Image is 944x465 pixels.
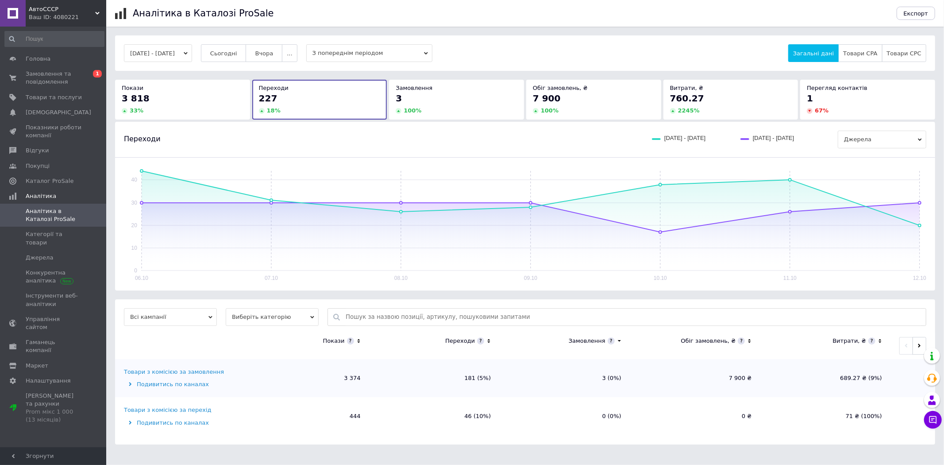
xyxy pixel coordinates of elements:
span: АвтоСССР [29,5,95,13]
span: 18 % [267,107,281,114]
text: 10.10 [654,275,667,281]
span: Сьогодні [210,50,237,57]
button: Товари CPC [882,44,926,62]
td: 71 ₴ (100%) [760,397,891,435]
span: Головна [26,55,50,63]
span: Джерела [838,131,926,148]
span: 3 818 [122,93,150,104]
span: 2245 % [678,107,700,114]
span: Відгуки [26,147,49,155]
span: Товари CPA [843,50,877,57]
span: Маркет [26,362,48,370]
text: 20 [131,222,138,229]
input: Пошук [4,31,104,47]
span: [PERSON_NAME] та рахунки [26,392,82,424]
button: Вчора [246,44,282,62]
span: 100 % [404,107,421,114]
button: Сьогодні [201,44,247,62]
span: Вчора [255,50,273,57]
button: ... [282,44,297,62]
span: 760.27 [670,93,704,104]
span: 1 [93,70,102,77]
span: Перегляд контактів [807,85,867,91]
button: Чат з покупцем [924,411,942,429]
text: 30 [131,200,138,206]
span: Переходи [124,134,161,144]
span: Товари CPC [887,50,921,57]
text: 09.10 [524,275,537,281]
span: Покупці [26,162,50,170]
text: 06.10 [135,275,148,281]
td: 46 (10%) [370,397,500,435]
span: Всі кампанії [124,308,217,326]
span: 67 % [815,107,828,114]
span: Покази [122,85,143,91]
td: 0 ₴ [630,397,761,435]
span: Виберіть категорію [226,308,319,326]
text: 11.10 [783,275,797,281]
span: Експорт [904,10,929,17]
span: Обіг замовлень, ₴ [533,85,588,91]
td: 181 (5%) [370,359,500,397]
span: Аналітика в Каталозі ProSale [26,207,82,223]
div: Замовлення [569,337,605,345]
text: 12.10 [913,275,926,281]
div: Подивитись по каналах [124,419,237,427]
span: Каталог ProSale [26,177,73,185]
span: Загальні дані [793,50,834,57]
div: Покази [323,337,345,345]
text: 07.10 [265,275,278,281]
span: 227 [259,93,277,104]
span: Витрати, ₴ [670,85,704,91]
div: Ваш ID: 4080221 [29,13,106,21]
div: Подивитись по каналах [124,380,237,388]
span: Конкурентна аналітика [26,269,82,285]
td: 3 374 [239,359,370,397]
div: Товари з комісією за перехід [124,406,212,414]
button: Товари CPA [838,44,882,62]
span: ... [287,50,292,57]
span: Показники роботи компанії [26,124,82,139]
button: Експорт [897,7,936,20]
text: 40 [131,177,138,183]
span: Аналітика [26,192,56,200]
input: Пошук за назвою позиції, артикулу, пошуковими запитами [346,309,921,325]
button: [DATE] - [DATE] [124,44,192,62]
text: 10 [131,245,138,251]
div: Витрати, ₴ [832,337,866,345]
span: Категорії та товари [26,230,82,246]
span: Товари та послуги [26,93,82,101]
span: Джерела [26,254,53,262]
span: Переходи [259,85,289,91]
span: [DEMOGRAPHIC_DATA] [26,108,91,116]
span: З попереднім періодом [306,44,432,62]
button: Загальні дані [788,44,839,62]
div: Обіг замовлень, ₴ [681,337,736,345]
span: Інструменти веб-аналітики [26,292,82,308]
div: Переходи [445,337,475,345]
text: 08.10 [394,275,408,281]
span: Гаманець компанії [26,338,82,354]
text: 0 [134,267,137,274]
td: 3 (0%) [500,359,630,397]
div: Prom мікс 1 000 (13 місяців) [26,408,82,424]
td: 7 900 ₴ [630,359,761,397]
td: 689.27 ₴ (9%) [760,359,891,397]
span: 7 900 [533,93,561,104]
span: 100 % [541,107,559,114]
span: 33 % [130,107,143,114]
div: Товари з комісією за замовлення [124,368,224,376]
h1: Аналітика в Каталозі ProSale [133,8,274,19]
td: 0 (0%) [500,397,630,435]
span: Налаштування [26,377,71,385]
span: Управління сайтом [26,315,82,331]
span: 1 [807,93,813,104]
span: Замовлення та повідомлення [26,70,82,86]
span: 3 [396,93,402,104]
td: 444 [239,397,370,435]
span: Замовлення [396,85,432,91]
